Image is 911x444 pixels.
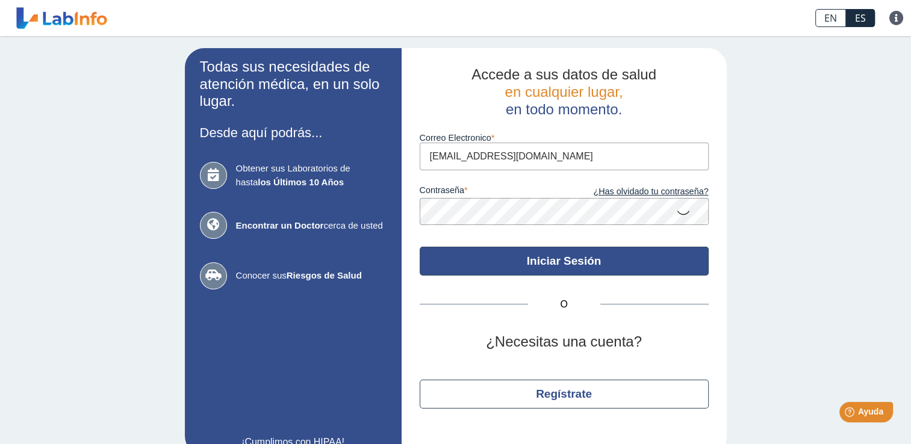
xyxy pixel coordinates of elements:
[420,380,709,409] button: Regístrate
[846,9,875,27] a: ES
[564,185,709,199] a: ¿Has olvidado tu contraseña?
[258,177,344,187] b: los Últimos 10 Años
[236,219,387,233] span: cerca de usted
[528,297,600,312] span: O
[287,270,362,280] b: Riesgos de Salud
[200,125,387,140] h3: Desde aquí podrás...
[505,84,623,100] span: en cualquier lugar,
[200,58,387,110] h2: Todas sus necesidades de atención médica, en un solo lugar.
[236,220,324,230] b: Encontrar un Doctor
[236,162,387,189] span: Obtener sus Laboratorios de hasta
[471,66,656,82] span: Accede a sus datos de salud
[506,101,622,117] span: en todo momento.
[420,133,709,143] label: Correo Electronico
[236,269,387,283] span: Conocer sus
[815,9,846,27] a: EN
[420,333,709,351] h2: ¿Necesitas una cuenta?
[804,397,898,431] iframe: Help widget launcher
[420,185,564,199] label: contraseña
[420,247,709,276] button: Iniciar Sesión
